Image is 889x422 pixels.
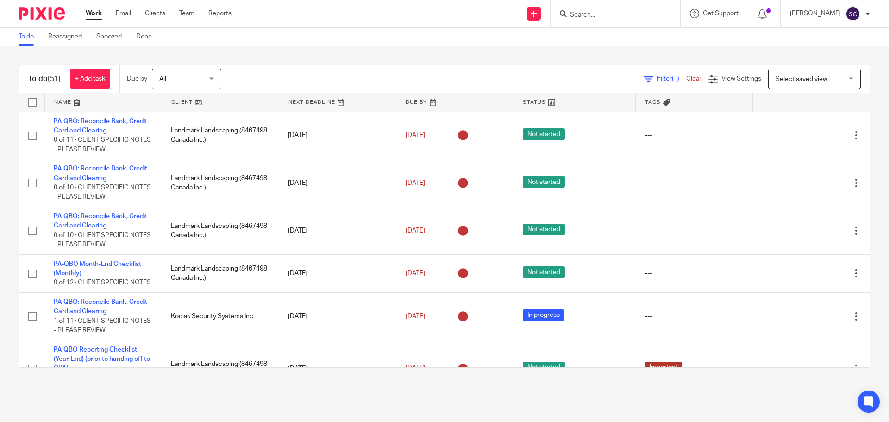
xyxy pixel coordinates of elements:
span: All [159,76,166,82]
span: [DATE] [406,132,425,139]
a: To do [19,28,41,46]
a: Work [86,9,102,18]
span: Important [645,362,682,373]
a: Email [116,9,131,18]
a: PA QBO: Reconcile Bank, Credit Card and Clearing [54,213,147,229]
a: PA QBO: Reconcile Bank, Credit Card and Clearing [54,165,147,181]
span: [DATE] [406,365,425,372]
span: [DATE] [406,313,425,320]
p: [PERSON_NAME] [790,9,841,18]
a: Reports [208,9,232,18]
a: PA-QBO Month-End Checklist (Monthly) [54,261,141,277]
td: [DATE] [279,293,396,340]
span: Not started [523,266,565,278]
td: Landmark Landscaping (8467498 Canada Inc.) [162,159,279,207]
td: Landmark Landscaping (8467498 Canada Inc.) [162,254,279,292]
a: + Add task [70,69,110,89]
span: (1) [672,76,679,82]
span: Tags [645,100,661,105]
span: 1 of 11 · CLIENT SPECIFIC NOTES - PLEASE REVIEW [54,318,151,334]
td: Landmark Landscaping (8467498 Canada Inc.) [162,207,279,255]
td: [DATE] [279,112,396,159]
span: View Settings [721,76,761,82]
span: (51) [48,75,61,82]
a: Reassigned [48,28,89,46]
span: Filter [657,76,686,82]
span: In progress [523,309,564,321]
span: 0 of 12 · CLIENT SPECIFIC NOTES [54,280,151,286]
p: Due by [127,74,147,83]
td: [DATE] [279,254,396,292]
span: Not started [523,362,565,373]
span: [DATE] [406,270,425,277]
span: Not started [523,176,565,188]
div: --- [645,269,744,278]
td: Landmark Landscaping (8467498 Canada Inc.) [162,340,279,397]
div: --- [645,131,744,140]
a: Clear [686,76,701,82]
div: --- [645,312,744,321]
a: PA QBO: Reconcile Bank, Credit Card and Clearing [54,118,147,134]
td: [DATE] [279,159,396,207]
a: Done [136,28,159,46]
td: [DATE] [279,340,396,397]
span: Not started [523,128,565,140]
h1: To do [28,74,61,84]
a: Snoozed [96,28,129,46]
span: 0 of 11 · CLIENT SPECIFIC NOTES - PLEASE REVIEW [54,137,151,153]
td: Kodiak Security Systems Inc [162,293,279,340]
input: Search [569,11,652,19]
img: Pixie [19,7,65,20]
span: [DATE] [406,180,425,186]
a: PA QBO: Reconcile Bank, Credit Card and Clearing [54,299,147,315]
span: Not started [523,224,565,235]
div: --- [645,226,744,235]
span: Get Support [703,10,739,17]
span: 0 of 10 · CLIENT SPECIFIC NOTES - PLEASE REVIEW [54,232,151,248]
a: PA QBO Reporting Checklist (Year-End) (prior to handing off to CPA) [54,346,150,372]
span: 0 of 10 · CLIENT SPECIFIC NOTES - PLEASE REVIEW [54,184,151,201]
div: --- [645,178,744,188]
span: [DATE] [406,227,425,234]
a: Team [179,9,194,18]
a: Clients [145,9,165,18]
td: [DATE] [279,207,396,255]
img: svg%3E [845,6,860,21]
td: Landmark Landscaping (8467498 Canada Inc.) [162,112,279,159]
span: Select saved view [776,76,827,82]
